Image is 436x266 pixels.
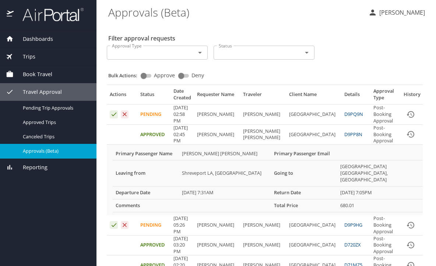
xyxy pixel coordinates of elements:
th: Details [341,88,370,104]
td: [PERSON_NAME] [194,215,240,235]
td: Approved [137,235,170,255]
td: Post-Booking Approval [370,104,399,124]
td: Pending [137,215,170,235]
button: History [402,125,419,143]
img: icon-airportal.png [7,7,14,22]
td: [DATE] 7:31AM [179,186,271,199]
th: Actions [107,88,137,104]
td: [PERSON_NAME] [194,104,240,124]
th: Requester Name [194,88,240,104]
h2: Filter approval requests [108,32,175,44]
button: History [402,106,419,123]
td: Post-Booking Approval [370,125,399,145]
td: [DATE] 02:45 PM [170,125,194,145]
button: History [402,216,419,234]
button: Deny request [121,110,129,118]
th: Departure Date [113,186,179,199]
th: Total Price [271,199,337,212]
td: [PERSON_NAME] [194,235,240,255]
p: Bulk Actions: [108,72,143,79]
th: Primary Passenger Email [271,148,337,160]
th: Client Name [286,88,341,104]
a: D720ZX [344,241,361,248]
td: [PERSON_NAME] [240,104,286,124]
td: [DATE] 03:20 PM [170,235,194,255]
button: Open [302,47,312,58]
td: [PERSON_NAME] [PERSON_NAME] [179,148,271,160]
span: Travel Approval [14,88,62,96]
td: [DATE] 05:26 PM [170,215,194,235]
td: [PERSON_NAME] [194,125,240,145]
td: Post-Booking Approval [370,235,399,255]
span: Book Travel [14,70,52,78]
th: Primary Passenger Name [113,148,179,160]
button: History [402,236,419,254]
p: [PERSON_NAME] [377,8,425,17]
th: Date Created [170,88,194,104]
button: Open [195,47,205,58]
td: [PERSON_NAME] [240,215,286,235]
span: Reporting [14,163,48,171]
a: D9P9HG [344,221,362,228]
td: Post-Booking Approval [370,215,399,235]
td: Shreveport LA, [GEOGRAPHIC_DATA] [179,160,271,187]
img: airportal-logo.png [14,7,84,22]
td: [PERSON_NAME] [PERSON_NAME] [240,125,286,145]
td: [DATE] 02:58 PM [170,104,194,124]
button: Deny request [121,221,129,229]
span: Approved Trips [23,119,88,126]
th: Approval Type [370,88,399,104]
td: [GEOGRAPHIC_DATA] [286,125,341,145]
th: Comments [113,199,179,212]
td: [GEOGRAPHIC_DATA] [286,235,341,255]
span: Approve [154,73,175,78]
th: Return Date [271,186,337,199]
span: Dashboards [14,35,53,43]
td: [PERSON_NAME] [240,235,286,255]
span: Approvals (Beta) [23,148,88,155]
th: Going to [271,160,337,187]
th: History [399,88,425,104]
button: [PERSON_NAME] [365,6,428,19]
td: [GEOGRAPHIC_DATA] [286,104,341,124]
span: Pending Trip Approvals [23,104,88,111]
a: D9PQ9N [344,111,363,117]
th: Status [137,88,170,104]
td: [GEOGRAPHIC_DATA] [286,215,341,235]
span: Trips [14,53,35,61]
td: Approved [137,125,170,145]
td: Pending [137,104,170,124]
button: Approve request [110,221,118,229]
th: Leaving from [113,160,179,187]
h1: Approvals (Beta) [108,1,362,24]
span: Deny [191,73,204,78]
a: D9PP8N [344,131,362,138]
button: Approve request [110,110,118,118]
span: Canceled Trips [23,133,88,140]
th: Traveler [240,88,286,104]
